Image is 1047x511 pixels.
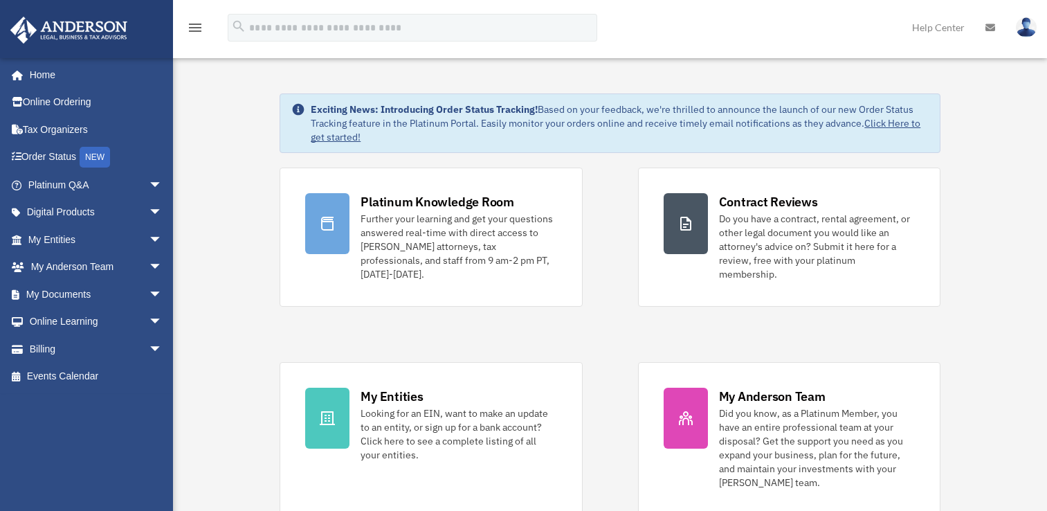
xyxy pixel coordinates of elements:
[10,226,183,253] a: My Entitiesarrow_drop_down
[231,19,246,34] i: search
[10,253,183,281] a: My Anderson Teamarrow_drop_down
[719,193,818,210] div: Contract Reviews
[10,280,183,308] a: My Documentsarrow_drop_down
[10,89,183,116] a: Online Ordering
[361,212,556,281] div: Further your learning and get your questions answered real-time with direct access to [PERSON_NAM...
[10,116,183,143] a: Tax Organizers
[10,171,183,199] a: Platinum Q&Aarrow_drop_down
[10,199,183,226] a: Digital Productsarrow_drop_down
[311,102,928,144] div: Based on your feedback, we're thrilled to announce the launch of our new Order Status Tracking fe...
[187,24,203,36] a: menu
[187,19,203,36] i: menu
[149,199,176,227] span: arrow_drop_down
[149,335,176,364] span: arrow_drop_down
[361,193,514,210] div: Platinum Knowledge Room
[10,143,183,172] a: Order StatusNEW
[10,363,183,391] a: Events Calendar
[10,335,183,363] a: Billingarrow_drop_down
[361,406,556,462] div: Looking for an EIN, want to make an update to an entity, or sign up for a bank account? Click her...
[719,212,915,281] div: Do you have a contract, rental agreement, or other legal document you would like an attorney's ad...
[149,226,176,254] span: arrow_drop_down
[361,388,423,405] div: My Entities
[149,280,176,309] span: arrow_drop_down
[719,388,826,405] div: My Anderson Team
[149,171,176,199] span: arrow_drop_down
[6,17,131,44] img: Anderson Advisors Platinum Portal
[1016,17,1037,37] img: User Pic
[280,168,582,307] a: Platinum Knowledge Room Further your learning and get your questions answered real-time with dire...
[311,117,920,143] a: Click Here to get started!
[311,103,538,116] strong: Exciting News: Introducing Order Status Tracking!
[10,308,183,336] a: Online Learningarrow_drop_down
[149,253,176,282] span: arrow_drop_down
[719,406,915,490] div: Did you know, as a Platinum Member, you have an entire professional team at your disposal? Get th...
[638,168,940,307] a: Contract Reviews Do you have a contract, rental agreement, or other legal document you would like...
[80,147,110,168] div: NEW
[10,61,176,89] a: Home
[149,308,176,337] span: arrow_drop_down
